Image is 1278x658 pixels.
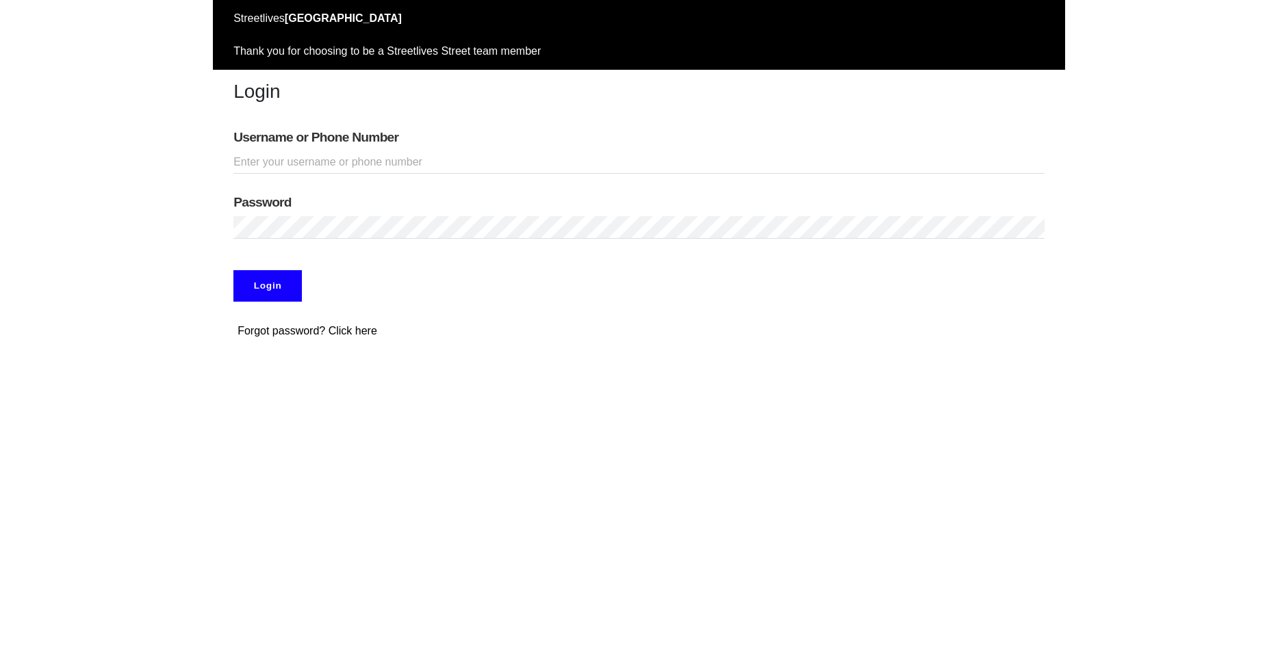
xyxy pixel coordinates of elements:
h3: Login [233,80,1045,103]
div: Thank you for choosing to be a Streetlives Street team member [233,43,1045,60]
input: Login [233,270,302,302]
label: Password [233,194,1045,211]
strong: [GEOGRAPHIC_DATA] [285,12,402,24]
input: Enter your username or phone number [233,151,1045,174]
label: Username or Phone Number [233,129,1045,146]
button: Forgot password? Click here [233,322,381,340]
div: Streetlives [233,10,1045,27]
